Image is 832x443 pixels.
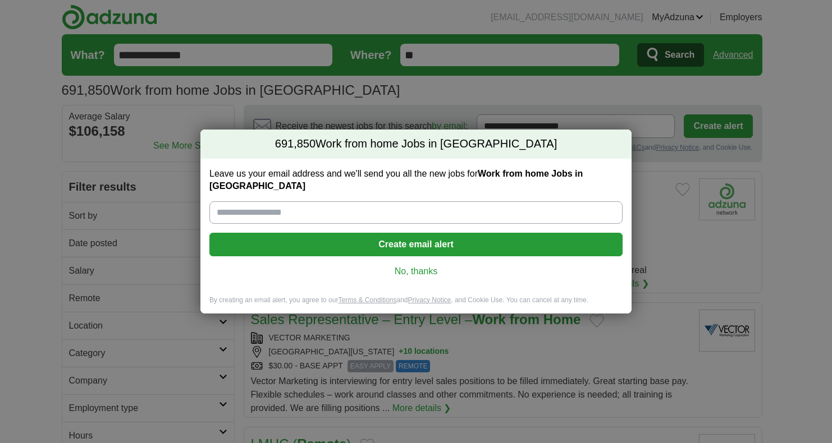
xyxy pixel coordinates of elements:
[209,168,623,192] label: Leave us your email address and we'll send you all the new jobs for
[338,296,396,304] a: Terms & Conditions
[218,265,614,278] a: No, thanks
[408,296,451,304] a: Privacy Notice
[209,233,623,256] button: Create email alert
[200,130,632,159] h2: Work from home Jobs in [GEOGRAPHIC_DATA]
[200,296,632,314] div: By creating an email alert, you agree to our and , and Cookie Use. You can cancel at any time.
[209,169,583,191] strong: Work from home Jobs in [GEOGRAPHIC_DATA]
[275,136,316,152] span: 691,850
